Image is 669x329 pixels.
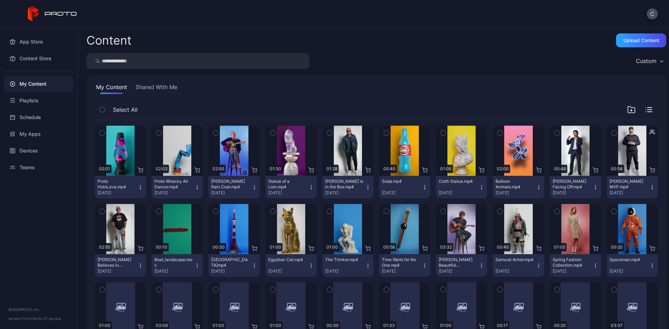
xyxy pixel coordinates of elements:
div: Howie Mandel is in the Box.mp4 [325,179,363,190]
div: Custom [636,57,656,64]
button: [PERSON_NAME] is in the Box.mp4[DATE] [322,176,374,198]
button: Time Waits for No One.mp4[DATE] [379,254,430,277]
button: [PERSON_NAME] Rain Coat.mp4[DATE] [208,176,260,198]
div: Manny Pacquiao Facing Off.mp4 [553,179,591,190]
div: [DATE] [211,190,251,196]
div: Balloon Animals.mp4 [495,179,534,190]
button: Shared With Me [134,83,179,94]
div: Proto Whacky Air Dancer.mp4 [154,179,193,190]
div: Upload Content [623,38,659,43]
button: Egyptian Cat.mp4[DATE] [266,254,317,277]
a: Content Store [4,50,74,67]
div: [DATE] [609,190,649,196]
div: [DATE] [98,268,138,274]
div: [DATE] [325,190,365,196]
div: Cloth Statue.mp4 [439,179,477,184]
div: Soda.mp4 [382,179,420,184]
button: [GEOGRAPHIC_DATA]mp4[DATE] [208,254,260,277]
a: Devices [4,142,74,159]
div: [DATE] [211,268,251,274]
button: Boat_landscape.mov[DATE] [152,254,203,277]
button: My Content [95,83,129,94]
div: [DATE] [154,190,194,196]
div: Time Waits for No One.mp4 [382,257,420,268]
a: App Store [4,33,74,50]
span: Select All [113,105,138,114]
div: [DATE] [609,268,649,274]
button: [PERSON_NAME] MVP.mp4[DATE] [607,176,658,198]
div: [DATE] [325,268,365,274]
div: Egyptian Cat.mp4 [268,257,307,263]
div: Billy Morrison's Beautiful Disaster.mp4 [439,257,477,268]
button: [PERSON_NAME] Facing Off.mp4[DATE] [550,176,601,198]
div: [DATE] [154,268,194,274]
div: Samurai Armor.mp4 [495,257,534,263]
div: The Thinker.mp4 [325,257,363,263]
span: Version 1.13.0 • [8,316,32,321]
button: Proto Whacky Air Dancer.mp4[DATE] [152,176,203,198]
button: C [647,8,658,19]
div: [DATE] [268,190,308,196]
a: Terms Of Service [32,316,61,321]
div: Spring Fashion Collection.mp4 [553,257,591,268]
div: Spaceman.mp4 [609,257,648,263]
div: Tokyo Tower.mp4 [211,257,249,268]
div: Content [86,34,131,46]
div: Albert Pujols MVP.mp4 [609,179,648,190]
a: Teams [4,159,74,176]
button: Balloon Animals.mp4[DATE] [493,176,544,198]
button: Upload Content [616,33,666,47]
button: Soda.mp4[DATE] [379,176,430,198]
a: My Apps [4,126,74,142]
button: Samurai Armor.mp4[DATE] [493,254,544,277]
div: Boat_landscape.mov [154,257,193,268]
button: Cloth Statue.mp4[DATE] [436,176,487,198]
div: Proto HoloLava.mp4 [98,179,136,190]
div: [DATE] [495,268,536,274]
div: [DATE] [439,190,479,196]
div: Ryan Pollie's Rain Coat.mp4 [211,179,249,190]
button: Spring Fashion Collection.mp4[DATE] [550,254,601,277]
button: Spaceman.mp4[DATE] [607,254,658,277]
button: Custom [632,53,666,69]
div: [DATE] [553,268,593,274]
a: My Content [4,76,74,92]
div: Howie Mandel Believes in Proto.mp4 [98,257,136,268]
div: Statue of a Lion.mp4 [268,179,307,190]
div: [DATE] [439,268,479,274]
div: [DATE] [98,190,138,196]
div: [DATE] [495,190,536,196]
button: The Thinker.mp4[DATE] [322,254,374,277]
button: Proto HoloLava.mp4[DATE] [95,176,146,198]
a: Schedule [4,109,74,126]
button: [PERSON_NAME] Beautiful Disaster.mp4[DATE] [436,254,487,277]
button: Statue of a Lion.mp4[DATE] [266,176,317,198]
div: [DATE] [382,190,422,196]
div: [DATE] [268,268,308,274]
a: Playlists [4,92,74,109]
button: [PERSON_NAME] Believes in Proto.mp4[DATE] [95,254,146,277]
div: [DATE] [382,268,422,274]
div: [DATE] [553,190,593,196]
div: © 2025 PROTO, Inc. [8,307,69,312]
